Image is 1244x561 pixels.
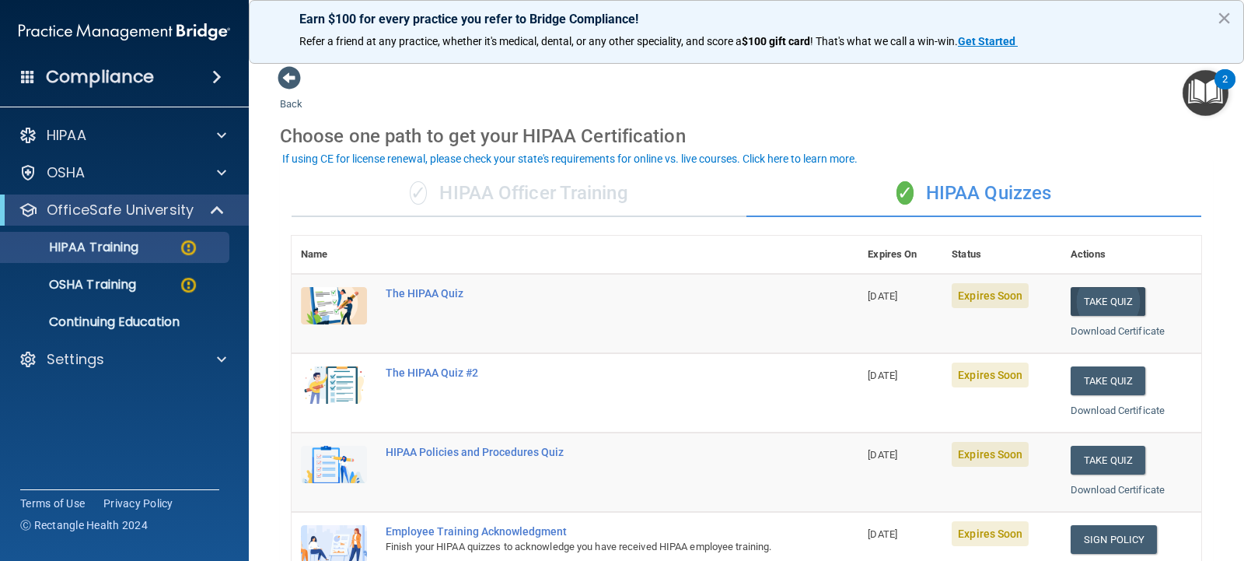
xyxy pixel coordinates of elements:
[868,370,897,381] span: [DATE]
[19,350,226,369] a: Settings
[868,528,897,540] span: [DATE]
[952,521,1029,546] span: Expires Soon
[19,126,226,145] a: HIPAA
[896,181,914,205] span: ✓
[10,277,136,293] p: OSHA Training
[1071,484,1165,496] a: Download Certificate
[20,517,148,533] span: Ⓒ Rectangle Health 2024
[1071,287,1145,316] button: Take Quiz
[47,350,104,369] p: Settings
[952,442,1029,467] span: Expires Soon
[386,366,781,379] div: The HIPAA Quiz #2
[10,240,138,255] p: HIPAA Training
[386,538,781,556] div: Finish your HIPAA quizzes to acknowledge you have received HIPAA employee training.
[868,449,897,461] span: [DATE]
[299,12,1193,26] p: Earn $100 for every practice you refer to Bridge Compliance!
[958,35,1015,47] strong: Get Started
[280,79,302,110] a: Back
[810,35,958,47] span: ! That's what we call a win-win.
[47,126,86,145] p: HIPAA
[19,163,226,182] a: OSHA
[46,66,154,88] h4: Compliance
[868,290,897,302] span: [DATE]
[1071,366,1145,395] button: Take Quiz
[386,525,781,538] div: Employee Training Acknowledgment
[1217,5,1232,30] button: Close
[942,236,1061,274] th: Status
[103,496,173,511] a: Privacy Policy
[179,238,198,258] img: warning-circle.0cc9ac19.png
[742,35,810,47] strong: $100 gift card
[1222,79,1228,100] div: 2
[746,170,1201,217] div: HIPAA Quizzes
[19,201,225,219] a: OfficeSafe University
[958,35,1018,47] a: Get Started
[1071,446,1145,475] button: Take Quiz
[299,35,742,47] span: Refer a friend at any practice, whether it's medical, dental, or any other speciality, and score a
[1183,70,1228,116] button: Open Resource Center, 2 new notifications
[952,363,1029,387] span: Expires Soon
[19,16,230,47] img: PMB logo
[20,496,85,511] a: Terms of Use
[1071,325,1165,337] a: Download Certificate
[10,314,222,330] p: Continuing Education
[47,163,86,182] p: OSHA
[1071,405,1165,416] a: Download Certificate
[386,446,781,458] div: HIPAA Policies and Procedures Quiz
[1071,525,1157,554] a: Sign Policy
[280,114,1213,159] div: Choose one path to get your HIPAA Certification
[410,181,427,205] span: ✓
[1061,236,1201,274] th: Actions
[47,201,194,219] p: OfficeSafe University
[952,283,1029,308] span: Expires Soon
[292,170,746,217] div: HIPAA Officer Training
[292,236,376,274] th: Name
[386,287,781,300] div: The HIPAA Quiz
[858,236,942,274] th: Expires On
[282,153,858,164] div: If using CE for license renewal, please check your state's requirements for online vs. live cours...
[280,151,860,167] button: If using CE for license renewal, please check your state's requirements for online vs. live cours...
[179,275,198,295] img: warning-circle.0cc9ac19.png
